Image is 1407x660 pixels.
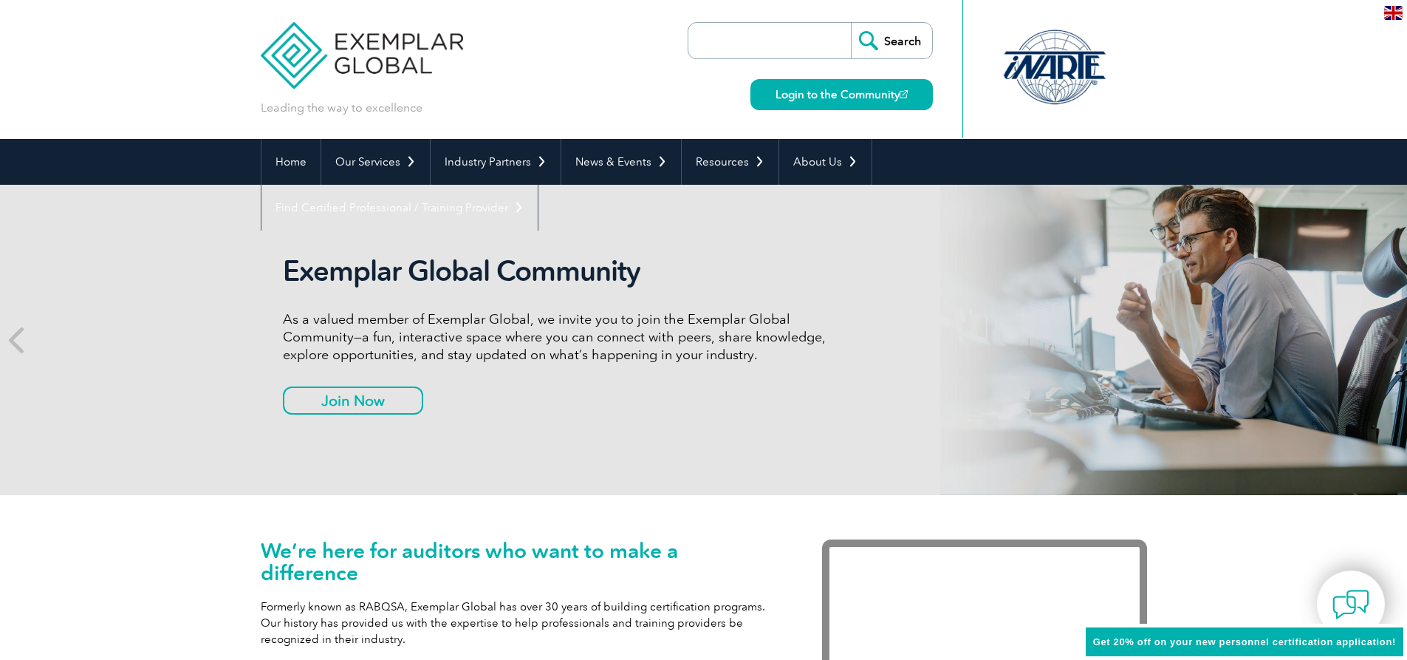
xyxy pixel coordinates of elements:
img: contact-chat.png [1332,586,1369,623]
a: Our Services [321,139,430,185]
span: Get 20% off on your new personnel certification application! [1093,636,1396,647]
a: About Us [779,139,872,185]
img: en [1384,6,1403,20]
input: Search [851,23,932,58]
p: Formerly known as RABQSA, Exemplar Global has over 30 years of building certification programs. O... [261,599,778,647]
a: Join Now [283,387,423,415]
h1: We’re here for auditors who want to make a difference [261,540,778,584]
a: Home [261,139,321,185]
a: News & Events [561,139,681,185]
p: As a valued member of Exemplar Global, we invite you to join the Exemplar Global Community—a fun,... [283,310,837,364]
p: Leading the way to excellence [261,100,422,116]
a: Find Certified Professional / Training Provider [261,185,538,231]
img: open_square.png [900,90,908,98]
a: Login to the Community [750,79,933,110]
h2: Exemplar Global Community [283,254,837,288]
a: Industry Partners [431,139,561,185]
a: Resources [682,139,778,185]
